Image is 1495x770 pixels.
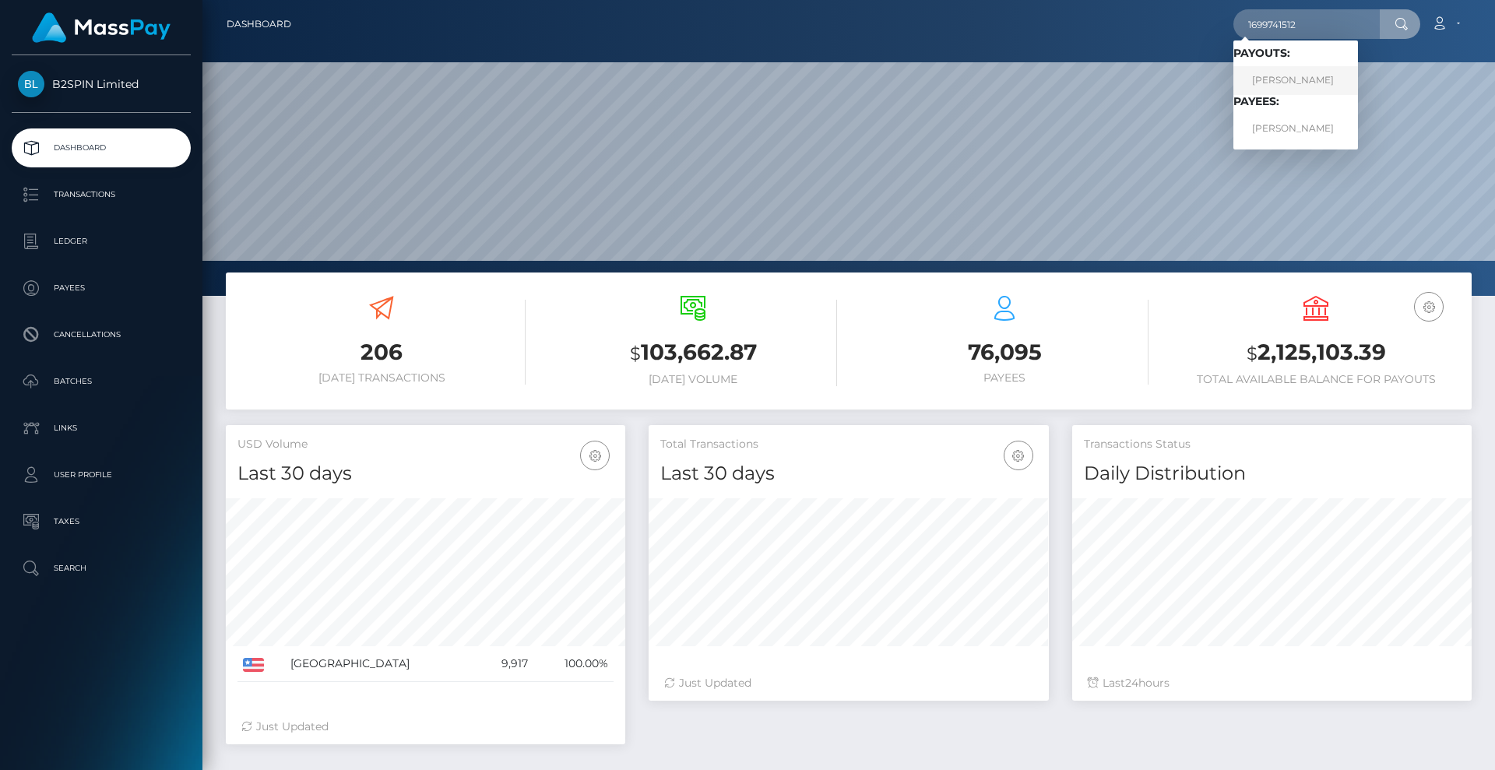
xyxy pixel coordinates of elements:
[18,71,44,97] img: B2SPIN Limited
[1088,675,1456,691] div: Last hours
[1172,337,1460,369] h3: 2,125,103.39
[18,557,185,580] p: Search
[18,136,185,160] p: Dashboard
[237,337,526,367] h3: 206
[477,646,533,682] td: 9,917
[12,362,191,401] a: Batches
[664,675,1032,691] div: Just Updated
[237,437,614,452] h5: USD Volume
[12,409,191,448] a: Links
[18,276,185,300] p: Payees
[1125,676,1138,690] span: 24
[1084,460,1460,487] h4: Daily Distribution
[1233,114,1358,143] a: [PERSON_NAME]
[660,437,1036,452] h5: Total Transactions
[241,719,610,735] div: Just Updated
[860,337,1149,367] h3: 76,095
[237,460,614,487] h4: Last 30 days
[237,371,526,385] h6: [DATE] Transactions
[12,269,191,308] a: Payees
[549,373,837,386] h6: [DATE] Volume
[12,222,191,261] a: Ledger
[18,510,185,533] p: Taxes
[12,175,191,214] a: Transactions
[660,460,1036,487] h4: Last 30 days
[630,343,641,364] small: $
[18,370,185,393] p: Batches
[12,455,191,494] a: User Profile
[1233,47,1358,60] h6: Payouts:
[18,417,185,440] p: Links
[12,77,191,91] span: B2SPIN Limited
[1172,373,1460,386] h6: Total Available Balance for Payouts
[18,463,185,487] p: User Profile
[1247,343,1258,364] small: $
[243,658,264,672] img: US.png
[860,371,1149,385] h6: Payees
[1233,95,1358,108] h6: Payees:
[18,183,185,206] p: Transactions
[549,337,837,369] h3: 103,662.87
[285,646,478,682] td: [GEOGRAPHIC_DATA]
[533,646,614,682] td: 100.00%
[12,128,191,167] a: Dashboard
[1233,66,1358,95] a: [PERSON_NAME]
[1084,437,1460,452] h5: Transactions Status
[12,549,191,588] a: Search
[12,502,191,541] a: Taxes
[18,230,185,253] p: Ledger
[12,315,191,354] a: Cancellations
[18,323,185,346] p: Cancellations
[227,8,291,40] a: Dashboard
[1233,9,1380,39] input: Search...
[32,12,171,43] img: MassPay Logo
